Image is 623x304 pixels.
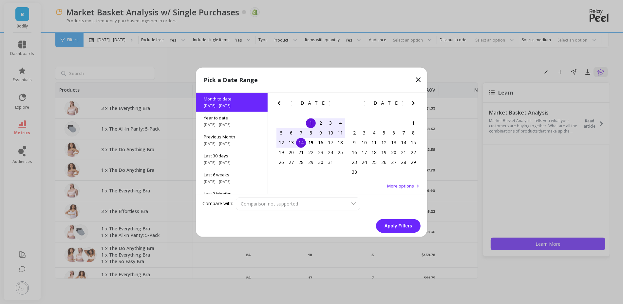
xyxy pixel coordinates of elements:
[204,141,260,146] span: [DATE] - [DATE]
[359,138,369,148] div: Choose Monday, November 10th, 2025
[389,128,399,138] div: Choose Thursday, November 6th, 2025
[359,148,369,157] div: Choose Monday, November 17th, 2025
[306,118,316,128] div: Choose Wednesday, October 1st, 2025
[306,148,316,157] div: Choose Wednesday, October 22nd, 2025
[359,128,369,138] div: Choose Monday, November 3rd, 2025
[316,157,326,167] div: Choose Thursday, October 30th, 2025
[204,179,260,184] span: [DATE] - [DATE]
[316,138,326,148] div: Choose Thursday, October 16th, 2025
[326,118,335,128] div: Choose Friday, October 3rd, 2025
[286,148,296,157] div: Choose Monday, October 20th, 2025
[306,157,316,167] div: Choose Wednesday, October 29th, 2025
[399,157,408,167] div: Choose Friday, November 28th, 2025
[286,138,296,148] div: Choose Monday, October 13th, 2025
[349,118,418,177] div: month 2025-11
[335,128,345,138] div: Choose Saturday, October 11th, 2025
[276,157,286,167] div: Choose Sunday, October 26th, 2025
[286,128,296,138] div: Choose Monday, October 6th, 2025
[336,99,347,110] button: Next Month
[348,99,359,110] button: Previous Month
[326,157,335,167] div: Choose Friday, October 31st, 2025
[204,96,260,102] span: Month to date
[369,128,379,138] div: Choose Tuesday, November 4th, 2025
[335,138,345,148] div: Choose Saturday, October 18th, 2025
[204,160,260,165] span: [DATE] - [DATE]
[275,99,286,110] button: Previous Month
[349,157,359,167] div: Choose Sunday, November 23rd, 2025
[369,138,379,148] div: Choose Tuesday, November 11th, 2025
[204,172,260,178] span: Last 6 weeks
[408,157,418,167] div: Choose Saturday, November 29th, 2025
[326,138,335,148] div: Choose Friday, October 17th, 2025
[359,157,369,167] div: Choose Monday, November 24th, 2025
[316,118,326,128] div: Choose Thursday, October 2nd, 2025
[316,148,326,157] div: Choose Thursday, October 23rd, 2025
[399,138,408,148] div: Choose Friday, November 14th, 2025
[296,128,306,138] div: Choose Tuesday, October 7th, 2025
[276,128,286,138] div: Choose Sunday, October 5th, 2025
[326,128,335,138] div: Choose Friday, October 10th, 2025
[349,167,359,177] div: Choose Sunday, November 30th, 2025
[204,103,260,108] span: [DATE] - [DATE]
[306,138,316,148] div: Choose Wednesday, October 15th, 2025
[399,148,408,157] div: Choose Friday, November 21st, 2025
[291,100,331,106] span: [DATE]
[286,157,296,167] div: Choose Monday, October 27th, 2025
[389,148,399,157] div: Choose Thursday, November 20th, 2025
[204,122,260,127] span: [DATE] - [DATE]
[408,118,418,128] div: Choose Saturday, November 1st, 2025
[364,100,405,106] span: [DATE]
[369,157,379,167] div: Choose Tuesday, November 25th, 2025
[387,183,414,189] span: More options
[326,148,335,157] div: Choose Friday, October 24th, 2025
[376,219,421,233] button: Apply Filters
[349,148,359,157] div: Choose Sunday, November 16th, 2025
[349,138,359,148] div: Choose Sunday, November 9th, 2025
[306,128,316,138] div: Choose Wednesday, October 8th, 2025
[296,138,306,148] div: Choose Tuesday, October 14th, 2025
[276,138,286,148] div: Choose Sunday, October 12th, 2025
[409,99,420,110] button: Next Month
[389,138,399,148] div: Choose Thursday, November 13th, 2025
[296,148,306,157] div: Choose Tuesday, October 21st, 2025
[379,138,389,148] div: Choose Wednesday, November 12th, 2025
[296,157,306,167] div: Choose Tuesday, October 28th, 2025
[276,148,286,157] div: Choose Sunday, October 19th, 2025
[349,128,359,138] div: Choose Sunday, November 2nd, 2025
[204,191,260,197] span: Last 3 Months
[204,115,260,121] span: Year to date
[202,201,233,207] label: Compare with:
[408,128,418,138] div: Choose Saturday, November 8th, 2025
[408,138,418,148] div: Choose Saturday, November 15th, 2025
[204,134,260,140] span: Previous Month
[335,118,345,128] div: Choose Saturday, October 4th, 2025
[408,148,418,157] div: Choose Saturday, November 22nd, 2025
[369,148,379,157] div: Choose Tuesday, November 18th, 2025
[204,75,258,84] p: Pick a Date Range
[379,148,389,157] div: Choose Wednesday, November 19th, 2025
[316,128,326,138] div: Choose Thursday, October 9th, 2025
[276,118,345,167] div: month 2025-10
[379,128,389,138] div: Choose Wednesday, November 5th, 2025
[204,153,260,159] span: Last 30 days
[399,128,408,138] div: Choose Friday, November 7th, 2025
[335,148,345,157] div: Choose Saturday, October 25th, 2025
[379,157,389,167] div: Choose Wednesday, November 26th, 2025
[389,157,399,167] div: Choose Thursday, November 27th, 2025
